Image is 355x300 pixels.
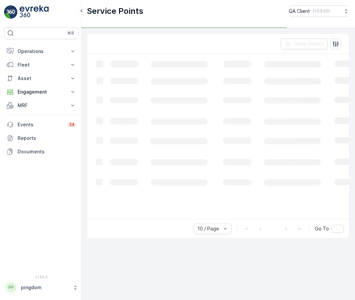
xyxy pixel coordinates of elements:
p: MRF [18,102,65,109]
a: Reports [4,131,79,145]
p: 34 [69,122,75,127]
p: Clear Filters [294,41,324,47]
a: Events34 [4,118,79,131]
button: PPpingdom [4,280,79,295]
p: Operations [18,48,65,55]
p: QA Client [289,8,310,15]
div: PP [6,282,17,293]
button: Operations [4,45,79,58]
p: Service Points [87,6,143,17]
p: Events [18,121,64,128]
span: v 1.50.2 [4,275,79,279]
p: Fleet [18,61,65,68]
p: Asset [18,75,65,82]
button: Fleet [4,58,79,72]
a: Documents [4,145,79,158]
p: Documents [18,148,76,155]
button: Asset [4,72,79,85]
p: ⌘B [67,30,74,36]
img: logo_light-DOdMpM7g.png [20,5,49,19]
span: Go To [315,225,329,232]
button: QA Client(+03:00) [289,5,350,17]
button: Engagement [4,85,79,99]
p: ( +03:00 ) [313,8,330,14]
p: Engagement [18,89,65,95]
p: pingdom [21,284,69,291]
button: Clear Filters [281,39,328,49]
p: Reports [18,135,76,142]
img: logo [4,5,18,19]
button: MRF [4,99,79,112]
